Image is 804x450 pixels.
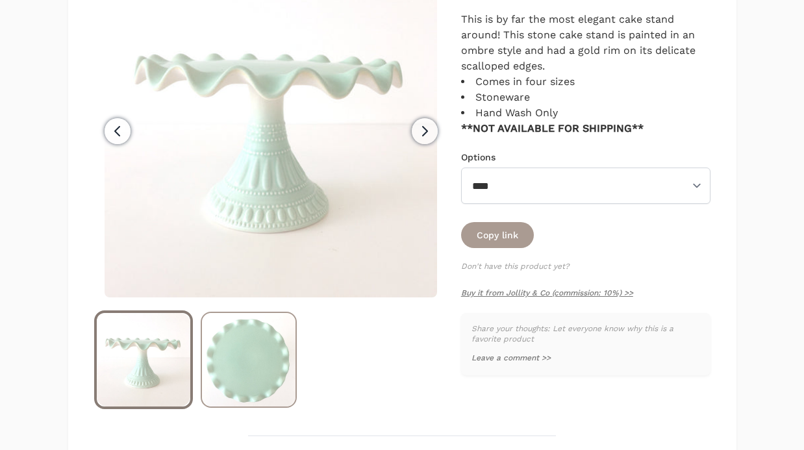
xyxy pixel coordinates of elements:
button: Copy link [461,222,534,248]
p: This is by far the most elegant cake stand around! This stone cake stand is painted in an ombre s... [461,12,710,74]
strong: **NOT AVAILABLE FOR SHIPPING** [461,122,644,134]
p: Don't have this product yet? [461,261,710,271]
button: Leave a comment >> [471,353,551,363]
li: Stoneware [461,90,710,105]
a: Buy it from Jollity & Co (commission: 10%) >> [461,288,633,297]
li: Comes in four sizes [461,74,710,90]
p: Share your thoughts: Let everyone know why this is a favorite product [471,323,700,344]
label: Options [461,152,496,162]
li: Hand Wash Only [461,105,710,121]
span: Leave a comment >> [471,353,551,362]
